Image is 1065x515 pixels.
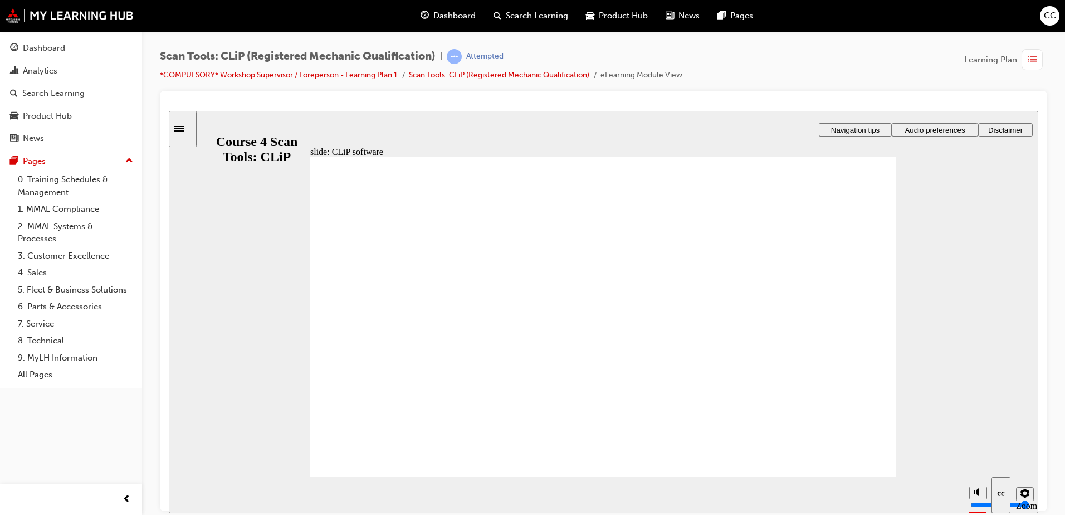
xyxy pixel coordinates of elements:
span: Learning Plan [964,54,1017,66]
div: Pages [23,155,46,168]
a: News [4,128,138,149]
span: prev-icon [123,493,131,507]
a: search-iconSearch Learning [485,4,577,27]
a: 3. Customer Excellence [13,247,138,265]
button: DashboardAnalyticsSearch LearningProduct HubNews [4,36,138,151]
span: pages-icon [717,9,726,23]
a: All Pages [13,366,138,383]
span: chart-icon [10,66,18,76]
span: Navigation tips [662,15,711,23]
button: Learning Plan [964,49,1047,70]
div: misc controls [795,366,864,402]
button: Disclaimer [809,12,864,26]
a: Analytics [4,61,138,81]
input: volume [802,390,873,399]
button: Pages [4,151,138,172]
span: Dashboard [433,9,476,22]
a: 7. Service [13,315,138,333]
span: news-icon [666,9,674,23]
button: Audio preferences [723,12,809,26]
a: 9. MyLH Information [13,349,138,367]
a: Product Hub [4,106,138,127]
span: news-icon [10,134,18,144]
div: Product Hub [23,110,72,123]
a: Scan Tools: CLiP (Registered Mechanic Qualification) [409,70,589,80]
span: search-icon [10,89,18,99]
div: Analytics [23,65,57,77]
div: Dashboard [23,42,65,55]
img: mmal [6,8,134,23]
li: eLearning Module View [600,69,682,82]
span: Search Learning [506,9,568,22]
span: guage-icon [10,43,18,54]
a: Search Learning [4,83,138,104]
span: car-icon [10,111,18,122]
a: 0. Training Schedules & Management [13,171,138,201]
button: Mute (Ctrl+Alt+M) [800,376,818,388]
span: Scan Tools: CLiP (Registered Mechanic Qualification) [160,50,436,63]
button: Show captions (Ctrl+Alt+C) [823,366,842,402]
span: Pages [730,9,753,22]
a: guage-iconDashboard [412,4,485,27]
span: Disclaimer [819,15,854,23]
span: CC [1044,9,1056,22]
div: Search Learning [22,87,85,100]
a: Dashboard [4,38,138,59]
div: News [23,132,44,145]
a: 6. Parts & Accessories [13,298,138,315]
a: 4. Sales [13,264,138,281]
a: 2. MMAL Systems & Processes [13,218,138,247]
span: learningRecordVerb_ATTEMPT-icon [447,49,462,64]
span: Audio preferences [736,15,796,23]
a: 8. Technical [13,332,138,349]
span: search-icon [494,9,501,23]
span: Product Hub [599,9,648,22]
button: Navigation tips [650,12,723,26]
label: Zoom to fit [847,390,868,420]
span: News [678,9,700,22]
a: car-iconProduct Hub [577,4,657,27]
div: Attempted [466,51,504,62]
a: 1. MMAL Compliance [13,201,138,218]
a: pages-iconPages [709,4,762,27]
span: | [440,50,442,63]
span: up-icon [125,154,133,168]
span: guage-icon [421,9,429,23]
a: news-iconNews [657,4,709,27]
a: *COMPULSORY* Workshop Supervisor / Foreperson - Learning Plan 1 [160,70,398,80]
button: Settings [847,376,865,390]
span: pages-icon [10,157,18,167]
span: list-icon [1028,53,1037,67]
a: 5. Fleet & Business Solutions [13,281,138,299]
span: car-icon [586,9,594,23]
button: CC [1040,6,1059,26]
